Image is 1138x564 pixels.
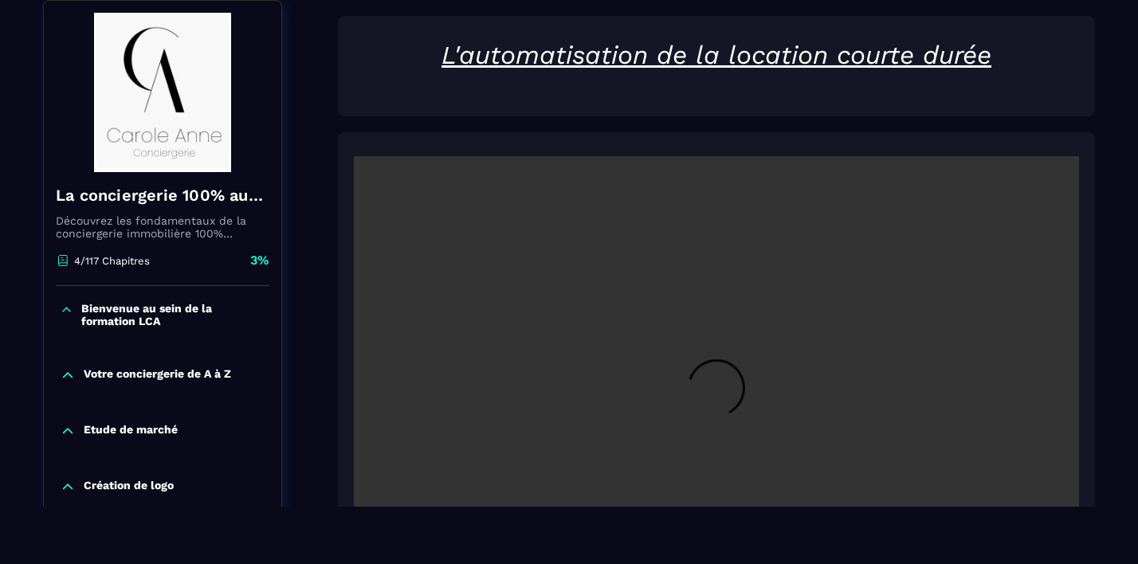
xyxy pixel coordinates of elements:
[56,184,269,206] h4: La conciergerie 100% automatisée
[441,40,991,70] u: L'automatisation de la location courte durée
[56,13,269,172] img: banner
[74,255,150,267] p: 4/117 Chapitres
[84,423,178,439] p: Etude de marché
[250,252,269,269] p: 3%
[81,302,265,327] p: Bienvenue au sein de la formation LCA
[84,367,231,383] p: Votre conciergerie de A à Z
[84,479,174,495] p: Création de logo
[56,214,269,240] p: Découvrez les fondamentaux de la conciergerie immobilière 100% automatisée. Cette formation est c...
